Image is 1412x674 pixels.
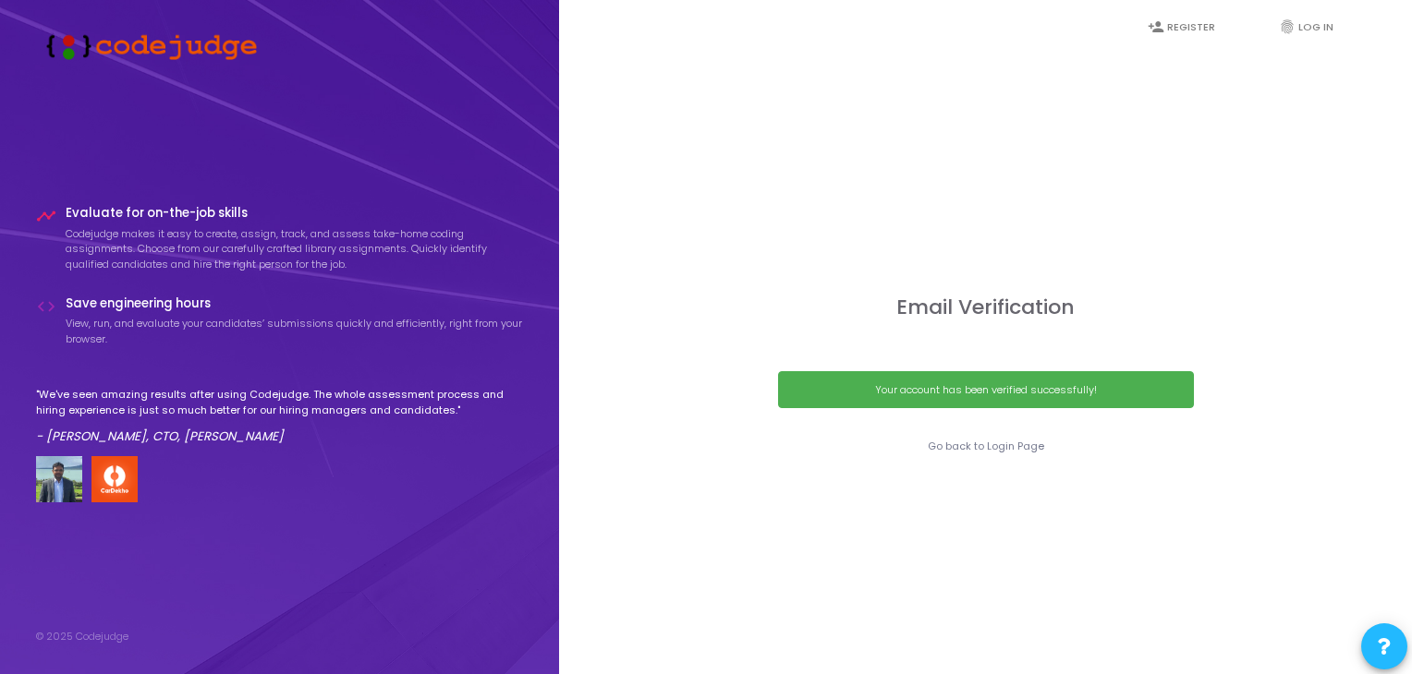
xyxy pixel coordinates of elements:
[1279,18,1296,35] i: fingerprint
[66,316,524,346] p: View, run, and evaluate your candidates’ submissions quickly and efficiently, right from your bro...
[36,427,284,445] em: - [PERSON_NAME], CTO, [PERSON_NAME]
[36,206,56,226] i: timeline
[36,629,128,644] div: © 2025 Codejudge
[1260,6,1371,49] a: fingerprintLog In
[36,456,82,502] img: user image
[91,456,138,502] img: company-logo
[928,439,1044,454] a: Go back to Login Page
[1148,18,1164,35] i: person_add
[66,296,524,311] h4: Save engineering hours
[36,296,56,317] i: code
[66,206,524,221] h4: Evaluate for on-the-job skills
[36,387,524,417] p: "We've seen amazing results after using Codejudge. The whole assessment process and hiring experi...
[778,295,1194,319] h3: Email Verification
[66,226,524,272] p: Codejudge makes it easy to create, assign, track, and assess take-home coding assignments. Choose...
[1129,6,1240,49] a: person_addRegister
[799,382,1173,398] div: Your account has been verified successfully!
